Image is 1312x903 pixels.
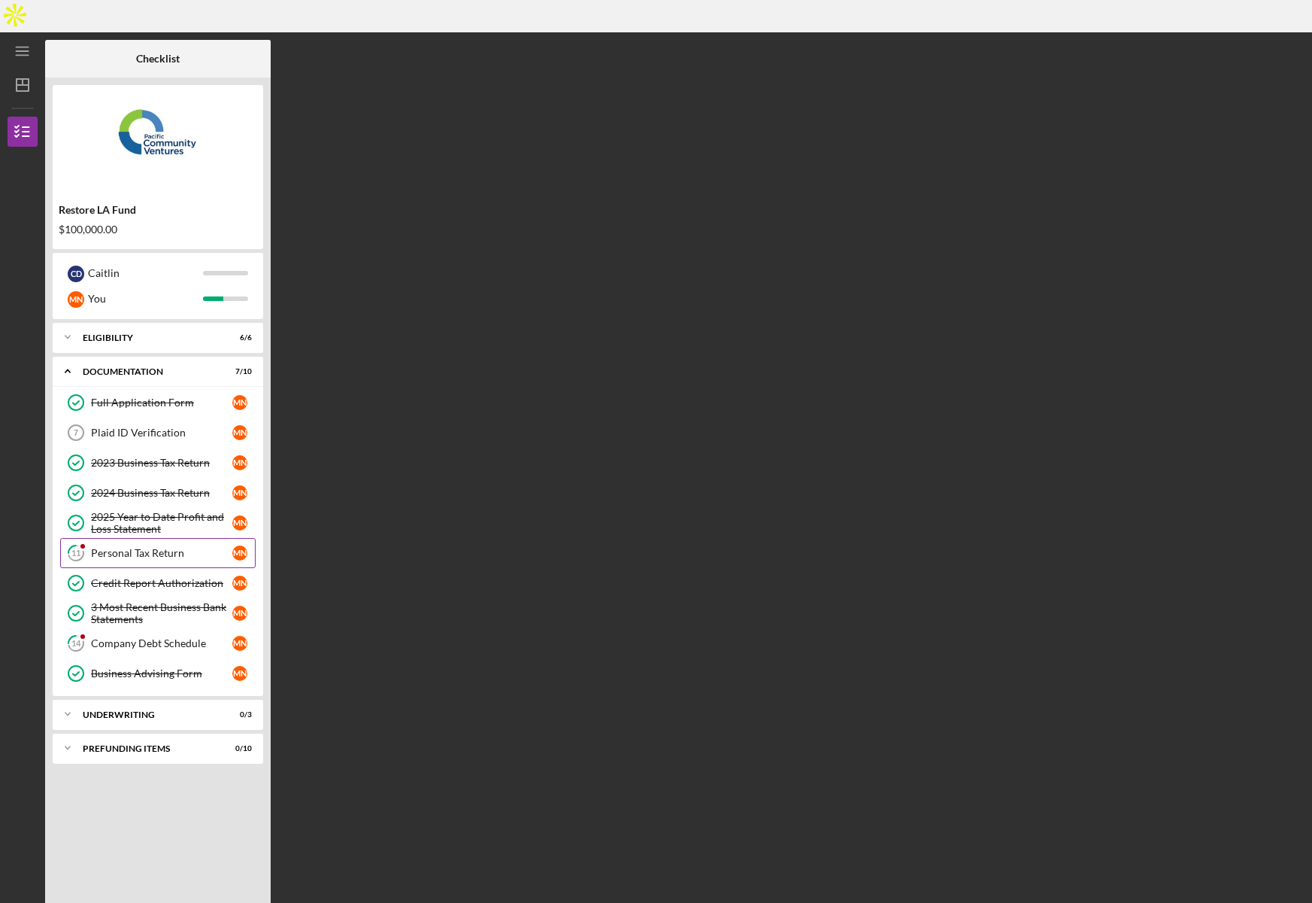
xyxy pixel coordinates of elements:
tspan: 7 [74,428,78,437]
a: Business Advising FormMN [60,658,256,689]
a: Full Application FormMN [60,388,256,418]
a: 7Plaid ID VerificationMN [60,418,256,448]
div: 3 Most Recent Business Bank Statements [91,601,232,625]
div: M N [232,606,247,621]
img: Product logo [53,93,263,183]
div: You [88,286,203,312]
div: 0 / 3 [225,710,252,719]
div: 7 / 10 [225,367,252,376]
tspan: 11 [71,549,80,558]
a: 14Company Debt ScheduleMN [60,628,256,658]
div: Restore LA Fund [59,204,257,216]
tspan: 14 [71,639,81,649]
div: M N [232,395,247,410]
div: Eligibility [83,333,214,342]
div: M N [232,485,247,500]
div: Prefunding Items [83,744,214,753]
div: 2025 Year to Date Profit and Loss Statement [91,511,232,535]
div: M N [232,455,247,470]
div: Caitlin [88,260,203,286]
div: M N [232,576,247,591]
div: $100,000.00 [59,223,257,236]
a: Credit Report AuthorizationMN [60,568,256,598]
div: M N [232,515,247,531]
div: Documentation [83,367,214,376]
div: Personal Tax Return [91,547,232,559]
div: M N [232,666,247,681]
div: Credit Report Authorization [91,577,232,589]
div: M N [232,425,247,440]
div: C D [68,266,84,282]
a: 11Personal Tax ReturnMN [60,538,256,568]
div: 2024 Business Tax Return [91,487,232,499]
div: M N [68,291,84,308]
a: 3 Most Recent Business Bank StatementsMN [60,598,256,628]
div: M N [232,636,247,651]
a: 2024 Business Tax ReturnMN [60,478,256,508]
div: 6 / 6 [225,333,252,342]
div: Underwriting [83,710,214,719]
div: M N [232,546,247,561]
div: Plaid ID Verification [91,427,232,439]
div: 2023 Business Tax Return [91,457,232,469]
div: Business Advising Form [91,667,232,680]
a: 2025 Year to Date Profit and Loss StatementMN [60,508,256,538]
b: Checklist [136,53,180,65]
a: 2023 Business Tax ReturnMN [60,448,256,478]
div: Company Debt Schedule [91,637,232,649]
div: 0 / 10 [225,744,252,753]
div: Full Application Form [91,397,232,409]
